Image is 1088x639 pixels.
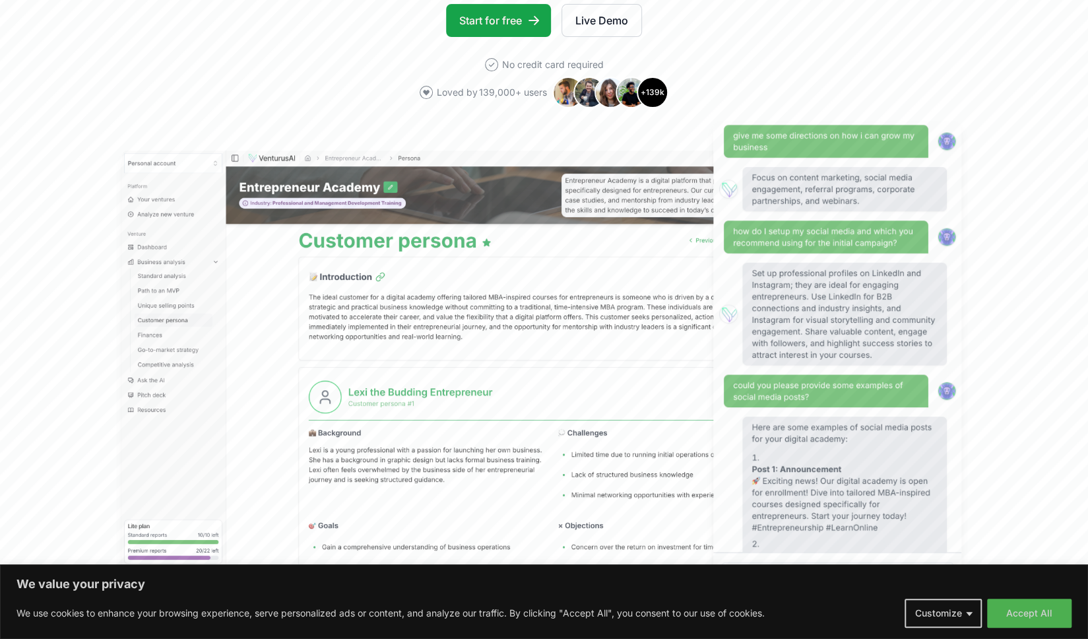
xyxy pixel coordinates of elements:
img: Avatar 3 [594,77,626,108]
p: We value your privacy [16,576,1072,592]
button: Accept All [987,599,1072,628]
p: We use cookies to enhance your browsing experience, serve personalized ads or content, and analyz... [16,605,765,621]
img: Avatar 2 [573,77,605,108]
button: Customize [905,599,982,628]
a: Start for free [446,4,551,37]
img: Avatar 4 [616,77,647,108]
a: Live Demo [561,4,642,37]
img: Avatar 1 [552,77,584,108]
